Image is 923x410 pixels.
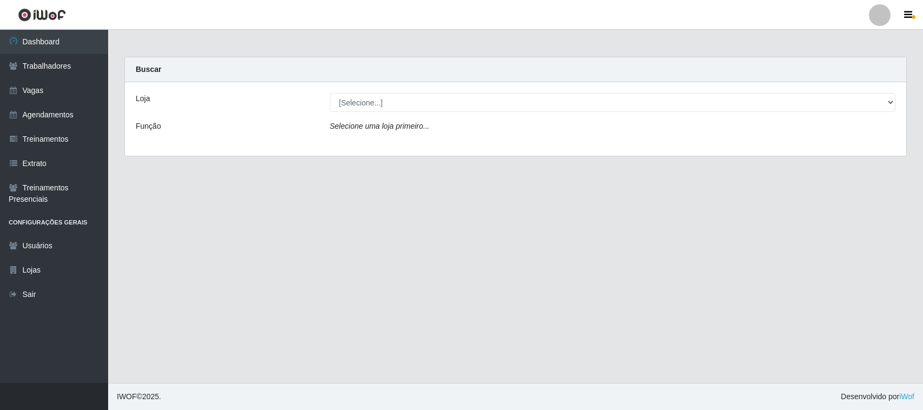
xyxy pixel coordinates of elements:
[117,391,161,402] span: © 2025 .
[117,392,137,401] span: IWOF
[899,392,914,401] a: iWof
[18,8,66,22] img: CoreUI Logo
[136,65,161,74] strong: Buscar
[136,121,161,132] label: Função
[841,391,914,402] span: Desenvolvido por
[136,93,150,104] label: Loja
[330,122,429,130] i: Selecione uma loja primeiro...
